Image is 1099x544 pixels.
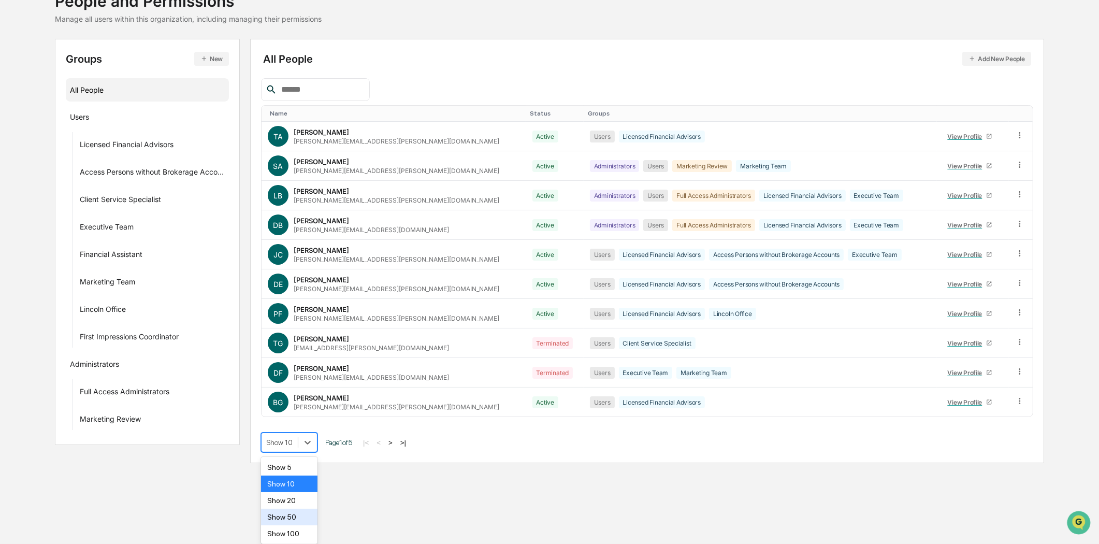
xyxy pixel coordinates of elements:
[672,190,755,202] div: Full Access Administrators
[261,476,317,492] div: Show 10
[948,369,987,377] div: View Profile
[619,131,705,142] div: Licensed Financial Advisors
[948,192,987,199] div: View Profile
[80,222,134,235] div: Executive Team
[274,309,283,318] span: PF
[80,332,179,345] div: First Impressions Coordinator
[10,132,19,140] div: 🖐️
[294,167,499,175] div: [PERSON_NAME][EMAIL_ADDRESS][PERSON_NAME][DOMAIN_NAME]
[948,221,987,229] div: View Profile
[850,219,904,231] div: Executive Team
[294,305,349,313] div: [PERSON_NAME]
[294,374,449,381] div: [PERSON_NAME][EMAIL_ADDRESS][DOMAIN_NAME]
[294,128,349,136] div: [PERSON_NAME]
[759,219,846,231] div: Licensed Financial Advisors
[590,219,640,231] div: Administrators
[643,219,668,231] div: Users
[261,492,317,509] div: Show 20
[385,438,396,447] button: >
[850,190,904,202] div: Executive Team
[532,367,573,379] div: Terminated
[273,280,283,289] span: DE
[948,251,987,259] div: View Profile
[66,52,229,66] div: Groups
[532,278,559,290] div: Active
[530,110,580,117] div: Toggle SortBy
[588,110,933,117] div: Toggle SortBy
[619,249,705,261] div: Licensed Financial Advisors
[10,22,189,38] p: How can we help?
[943,306,997,322] a: View Profile
[294,246,349,254] div: [PERSON_NAME]
[643,190,668,202] div: Users
[35,90,131,98] div: We're available if you need us!
[194,52,229,66] button: New
[294,226,449,234] div: [PERSON_NAME][EMAIL_ADDRESS][DOMAIN_NAME]
[294,255,499,263] div: [PERSON_NAME][EMAIL_ADDRESS][PERSON_NAME][DOMAIN_NAME]
[6,146,69,165] a: 🔎Data Lookup
[294,276,349,284] div: [PERSON_NAME]
[672,219,755,231] div: Full Access Administrators
[1066,510,1094,538] iframe: Open customer support
[943,217,997,233] a: View Profile
[10,79,29,98] img: 1746055101610-c473b297-6a78-478c-a979-82029cc54cd1
[590,131,615,142] div: Users
[397,438,409,447] button: >|
[294,314,499,322] div: [PERSON_NAME][EMAIL_ADDRESS][PERSON_NAME][DOMAIN_NAME]
[273,339,283,348] span: TG
[273,398,283,407] span: BG
[948,133,987,140] div: View Profile
[80,387,169,399] div: Full Access Administrators
[80,140,173,152] div: Licensed Financial Advisors
[80,250,142,262] div: Financial Assistant
[643,160,668,172] div: Users
[943,394,997,410] a: View Profile
[590,249,615,261] div: Users
[532,131,559,142] div: Active
[619,367,673,379] div: Executive Team
[273,221,283,230] span: DB
[55,15,322,23] div: Manage all users within this organization, including managing their permissions
[80,195,161,207] div: Client Service Specialist
[273,162,283,170] span: SA
[948,398,987,406] div: View Profile
[736,160,791,172] div: Marketing Team
[103,176,125,183] span: Pylon
[294,137,499,145] div: [PERSON_NAME][EMAIL_ADDRESS][PERSON_NAME][DOMAIN_NAME]
[261,525,317,542] div: Show 100
[325,438,352,447] span: Page 1 of 5
[176,82,189,95] button: Start new chat
[943,158,997,174] a: View Profile
[676,367,731,379] div: Marketing Team
[70,81,225,98] div: All People
[21,131,67,141] span: Preclearance
[273,250,283,259] span: JC
[273,368,283,377] span: DF
[948,162,987,170] div: View Profile
[360,438,372,447] button: |<
[943,365,997,381] a: View Profile
[10,151,19,160] div: 🔎
[590,367,615,379] div: Users
[70,112,89,125] div: Users
[35,79,170,90] div: Start new chat
[294,285,499,293] div: [PERSON_NAME][EMAIL_ADDRESS][PERSON_NAME][DOMAIN_NAME]
[962,52,1031,66] button: Add New People
[619,278,705,290] div: Licensed Financial Advisors
[943,335,997,351] a: View Profile
[948,339,987,347] div: View Profile
[21,150,65,161] span: Data Lookup
[590,396,615,408] div: Users
[532,337,573,349] div: Terminated
[273,132,283,141] span: TA
[294,158,349,166] div: [PERSON_NAME]
[294,364,349,373] div: [PERSON_NAME]
[590,337,615,349] div: Users
[6,126,71,145] a: 🖐️Preclearance
[80,167,225,180] div: Access Persons without Brokerage Accounts
[263,52,1031,66] div: All People
[294,335,349,343] div: [PERSON_NAME]
[270,110,522,117] div: Toggle SortBy
[709,278,844,290] div: Access Persons without Brokerage Accounts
